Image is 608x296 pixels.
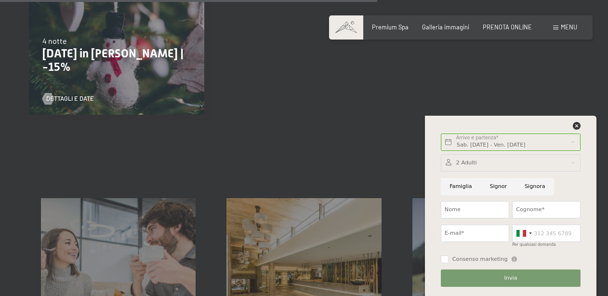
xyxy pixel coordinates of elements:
[42,94,94,103] a: Dettagli e Date
[42,36,67,45] span: 4 notte
[441,269,581,287] button: Invia
[512,242,556,247] label: Per qualsiasi domanda
[452,256,508,263] span: Consenso marketing
[504,274,517,282] span: Invia
[422,23,469,31] a: Galleria immagini
[561,23,577,31] span: Menu
[42,47,191,75] p: [DATE] in [PERSON_NAME] | -15%
[46,94,94,103] span: Dettagli e Date
[372,23,409,31] a: Premium Spa
[483,23,532,31] a: PRENOTA ONLINE
[512,225,581,242] input: 312 345 6789
[513,225,535,242] div: Italy (Italia): +39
